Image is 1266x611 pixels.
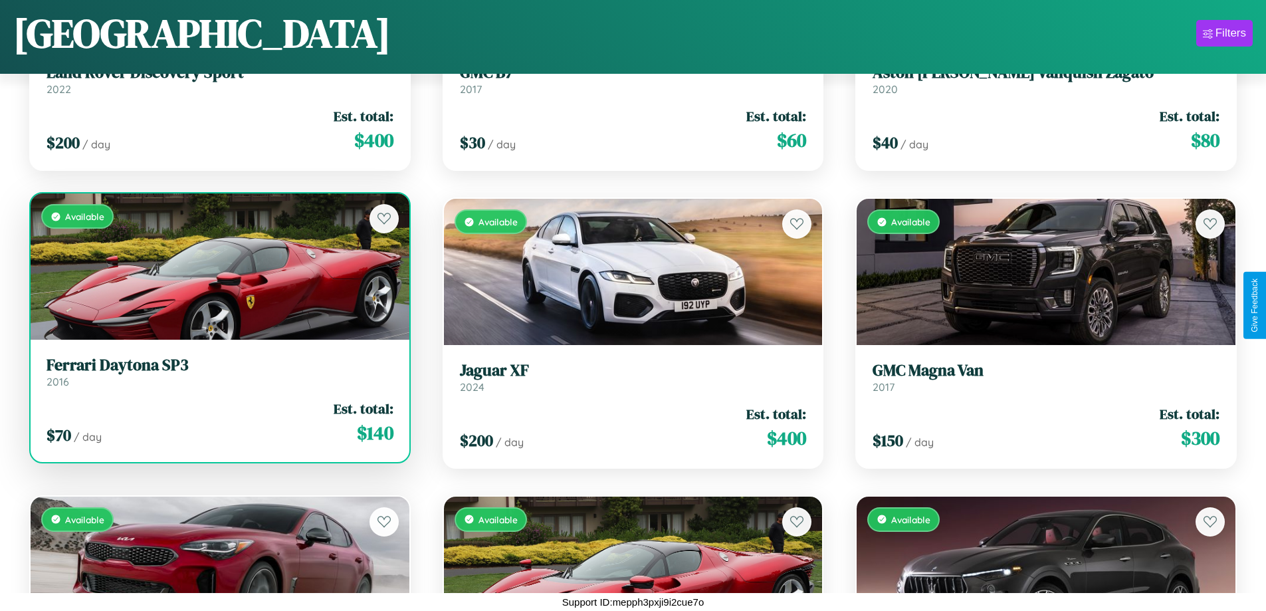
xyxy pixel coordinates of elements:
[460,63,807,96] a: GMC B72017
[1215,27,1246,40] div: Filters
[65,211,104,222] span: Available
[357,420,393,446] span: $ 140
[47,63,393,82] h3: Land Rover Discovery Sport
[891,514,930,525] span: Available
[746,106,806,126] span: Est. total:
[478,216,518,227] span: Available
[1191,127,1219,154] span: $ 80
[1160,106,1219,126] span: Est. total:
[1160,404,1219,424] span: Est. total:
[1196,20,1253,47] button: Filters
[334,106,393,126] span: Est. total:
[873,63,1219,96] a: Aston [PERSON_NAME] Vanquish Zagato2020
[767,425,806,451] span: $ 400
[74,430,102,443] span: / day
[1181,425,1219,451] span: $ 300
[47,424,71,446] span: $ 70
[496,435,524,449] span: / day
[334,399,393,418] span: Est. total:
[488,138,516,151] span: / day
[460,82,482,96] span: 2017
[47,356,393,388] a: Ferrari Daytona SP32016
[354,127,393,154] span: $ 400
[873,63,1219,82] h3: Aston [PERSON_NAME] Vanquish Zagato
[777,127,806,154] span: $ 60
[562,593,704,611] p: Support ID: mepph3pxji9i2cue7o
[873,132,898,154] span: $ 40
[478,514,518,525] span: Available
[873,82,898,96] span: 2020
[460,429,493,451] span: $ 200
[460,132,485,154] span: $ 30
[13,6,391,61] h1: [GEOGRAPHIC_DATA]
[47,375,69,388] span: 2016
[873,429,903,451] span: $ 150
[460,361,807,380] h3: Jaguar XF
[873,380,895,394] span: 2017
[900,138,928,151] span: / day
[47,82,71,96] span: 2022
[460,361,807,394] a: Jaguar XF2024
[65,514,104,525] span: Available
[82,138,110,151] span: / day
[460,380,484,394] span: 2024
[1250,279,1259,332] div: Give Feedback
[891,216,930,227] span: Available
[47,356,393,375] h3: Ferrari Daytona SP3
[47,132,80,154] span: $ 200
[906,435,934,449] span: / day
[873,361,1219,380] h3: GMC Magna Van
[873,361,1219,394] a: GMC Magna Van2017
[47,63,393,96] a: Land Rover Discovery Sport2022
[746,404,806,424] span: Est. total:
